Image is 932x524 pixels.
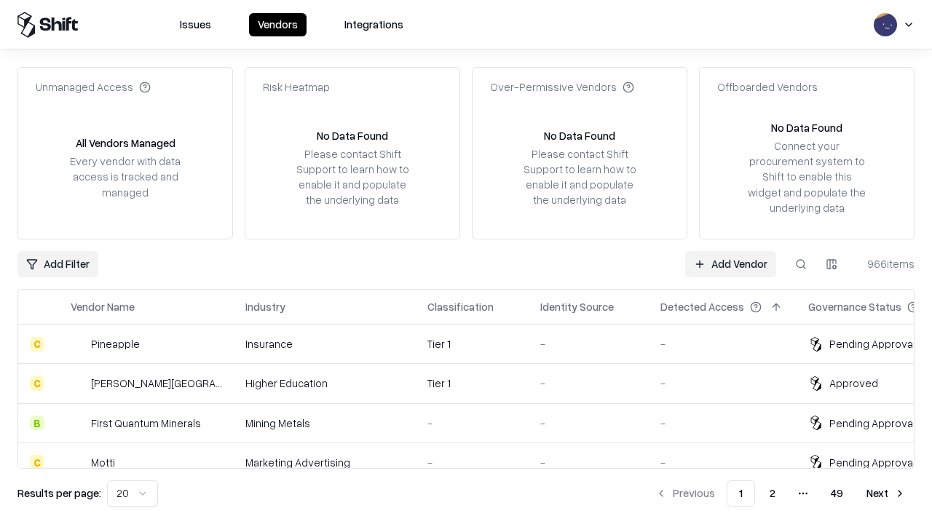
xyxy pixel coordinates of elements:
[519,146,640,208] div: Please contact Shift Support to learn how to enable it and populate the underlying data
[727,480,755,507] button: 1
[540,416,637,431] div: -
[427,299,494,314] div: Classification
[65,154,186,199] div: Every vendor with data access is tracked and managed
[71,416,85,430] img: First Quantum Minerals
[36,79,151,95] div: Unmanaged Access
[829,455,915,470] div: Pending Approval
[660,416,785,431] div: -
[91,336,140,352] div: Pineapple
[17,251,98,277] button: Add Filter
[91,455,115,470] div: Motti
[808,299,901,314] div: Governance Status
[245,336,404,352] div: Insurance
[91,376,222,391] div: [PERSON_NAME][GEOGRAPHIC_DATA]
[71,299,135,314] div: Vendor Name
[660,299,744,314] div: Detected Access
[544,128,615,143] div: No Data Found
[758,480,787,507] button: 2
[336,13,412,36] button: Integrations
[856,256,915,271] div: 966 items
[540,336,637,352] div: -
[819,480,855,507] button: 49
[71,376,85,391] img: Reichman University
[685,251,776,277] a: Add Vendor
[427,376,517,391] div: Tier 1
[249,13,307,36] button: Vendors
[427,416,517,431] div: -
[30,455,44,469] div: C
[771,120,842,135] div: No Data Found
[30,337,44,352] div: C
[30,416,44,430] div: B
[490,79,634,95] div: Over-Permissive Vendors
[76,135,175,151] div: All Vendors Managed
[717,79,818,95] div: Offboarded Vendors
[660,376,785,391] div: -
[71,455,85,469] img: Motti
[245,416,404,431] div: Mining Metals
[30,376,44,391] div: C
[245,299,285,314] div: Industry
[171,13,220,36] button: Issues
[263,79,330,95] div: Risk Heatmap
[540,376,637,391] div: -
[71,337,85,352] img: Pineapple
[829,416,915,431] div: Pending Approval
[660,336,785,352] div: -
[245,376,404,391] div: Higher Education
[660,455,785,470] div: -
[829,336,915,352] div: Pending Approval
[829,376,878,391] div: Approved
[540,299,614,314] div: Identity Source
[540,455,637,470] div: -
[91,416,201,431] div: First Quantum Minerals
[427,336,517,352] div: Tier 1
[746,138,867,215] div: Connect your procurement system to Shift to enable this widget and populate the underlying data
[858,480,915,507] button: Next
[317,128,388,143] div: No Data Found
[647,480,915,507] nav: pagination
[292,146,413,208] div: Please contact Shift Support to learn how to enable it and populate the underlying data
[245,455,404,470] div: Marketing Advertising
[17,485,101,501] p: Results per page:
[427,455,517,470] div: -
